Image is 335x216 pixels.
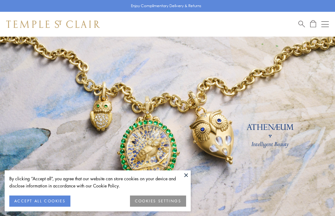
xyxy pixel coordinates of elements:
[9,175,186,189] div: By clicking “Accept all”, you agree that our website can store cookies on your device and disclos...
[304,187,329,210] iframe: Gorgias live chat messenger
[321,20,329,28] button: Open navigation
[298,20,305,28] a: Search
[310,20,316,28] a: Open Shopping Bag
[9,196,70,207] button: ACCEPT ALL COOKIES
[130,196,186,207] button: COOKIES SETTINGS
[6,20,100,28] img: Temple St. Clair
[131,3,201,9] p: Enjoy Complimentary Delivery & Returns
